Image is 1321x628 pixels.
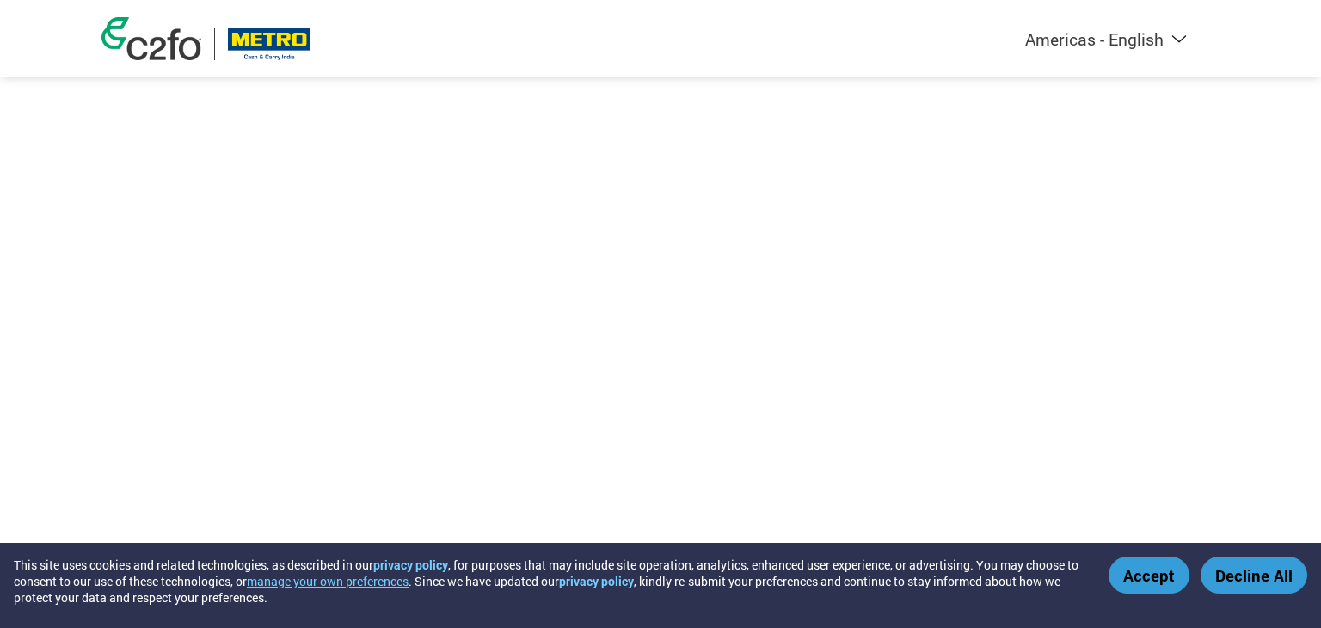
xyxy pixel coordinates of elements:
img: c2fo logo [101,17,201,60]
div: This site uses cookies and related technologies, as described in our , for purposes that may incl... [14,557,1084,606]
img: METRO Cash and Carry [228,28,310,60]
button: manage your own preferences [247,573,409,589]
button: Decline All [1201,557,1307,594]
a: privacy policy [559,573,634,589]
button: Accept [1109,557,1189,594]
a: privacy policy [373,557,448,573]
